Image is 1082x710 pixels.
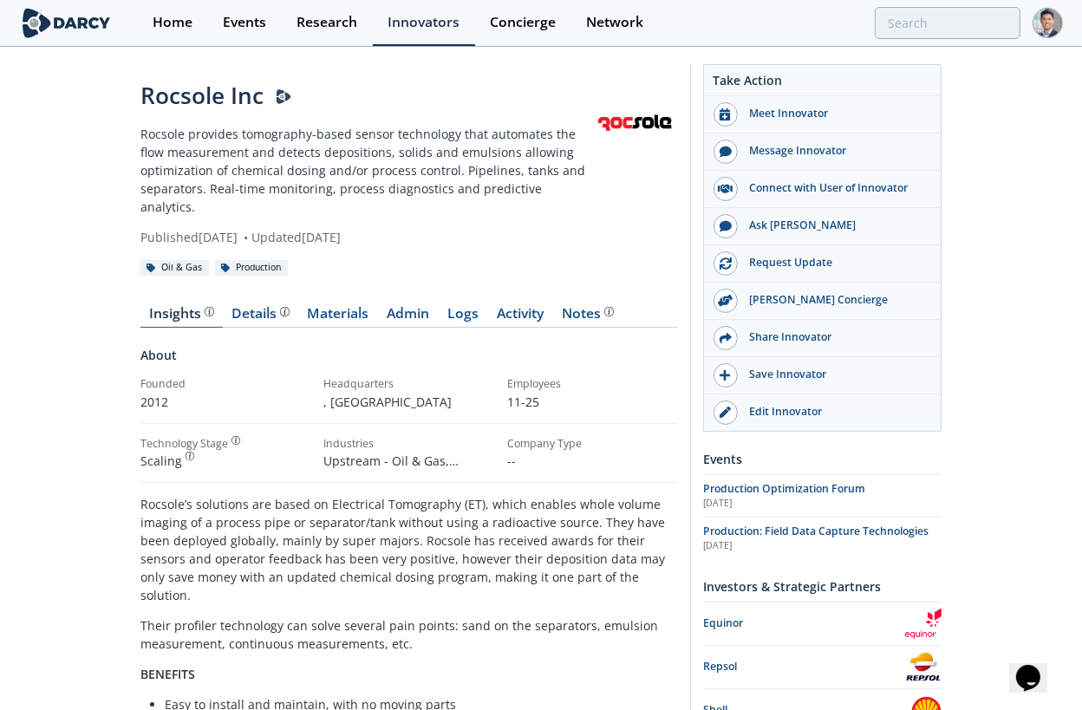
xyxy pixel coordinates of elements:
div: About [140,346,678,376]
div: Events [223,16,266,29]
div: Concierge [490,16,556,29]
a: Insights [140,307,223,328]
div: Research [297,16,357,29]
p: Rocsole provides tomography-based sensor technology that automates the flow measurement and detec... [140,125,591,216]
a: Production Optimization Forum [DATE] [703,481,942,511]
img: information.svg [604,307,614,316]
img: Equinor [905,609,942,639]
img: information.svg [231,436,241,446]
img: information.svg [205,307,214,316]
span: Production: Field Data Capture Technologies [703,524,929,538]
p: Rocsole’s solutions are based on Electrical Tomography (ET), which enables whole volume imaging o... [140,495,678,604]
p: 11-25 [507,393,678,411]
span: Production Optimization Forum [703,481,865,496]
a: Activity [488,307,553,328]
iframe: chat widget [1009,641,1065,693]
div: Insights [150,307,214,321]
div: Technology Stage [140,436,228,452]
div: Network [586,16,643,29]
img: Profile [1033,8,1063,38]
a: Repsol Repsol [703,652,942,682]
a: Admin [378,307,439,328]
div: Innovators [388,16,460,29]
input: Advanced Search [875,7,1020,39]
p: , [GEOGRAPHIC_DATA] [323,393,494,411]
div: Industries [323,436,494,452]
a: Details [223,307,298,328]
div: Production [215,260,288,276]
span: Upstream - Oil & Gas, Midstream - Oil & Gas [323,453,459,487]
img: logo-wide.svg [19,8,114,38]
div: Founded [140,376,311,392]
button: Save Innovator [704,357,941,394]
div: Events [703,444,942,474]
div: Save Innovator [738,367,932,382]
div: Scaling [140,452,311,470]
div: Edit Innovator [738,404,932,420]
div: Details [232,307,290,321]
div: [DATE] [703,497,942,511]
div: Take Action [704,71,941,96]
p: -- [507,452,678,470]
img: information.svg [186,452,195,461]
img: Repsol [905,652,942,682]
span: • [241,229,251,245]
a: Logs [439,307,488,328]
div: Published [DATE] Updated [DATE] [140,228,591,246]
div: Employees [507,376,678,392]
div: Company Type [507,436,678,452]
a: Equinor Equinor [703,609,942,639]
div: Meet Innovator [738,106,932,121]
div: Share Innovator [738,329,932,345]
div: Headquarters [323,376,494,392]
div: Home [153,16,192,29]
p: 2012 [140,393,311,411]
div: Oil & Gas [140,260,209,276]
img: Darcy Presenter [276,89,291,105]
div: Request Update [738,255,932,270]
div: Repsol [703,659,905,674]
a: Materials [298,307,378,328]
div: Investors & Strategic Partners [703,571,942,602]
a: Edit Innovator [704,394,941,431]
a: Production: Field Data Capture Technologies [DATE] [703,524,942,553]
div: Rocsole Inc [140,79,591,113]
div: [PERSON_NAME] Concierge [738,292,932,308]
div: Connect with User of Innovator [738,180,932,196]
a: Notes [553,307,622,328]
div: Message Innovator [738,143,932,159]
div: [DATE] [703,539,942,553]
img: information.svg [280,307,290,316]
strong: BENEFITS [140,666,195,682]
div: Equinor [703,616,905,631]
div: Notes [563,307,614,321]
p: Their profiler technology can solve several pain points: sand on the separators, emulsion measure... [140,616,678,653]
div: Ask [PERSON_NAME] [738,218,932,233]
